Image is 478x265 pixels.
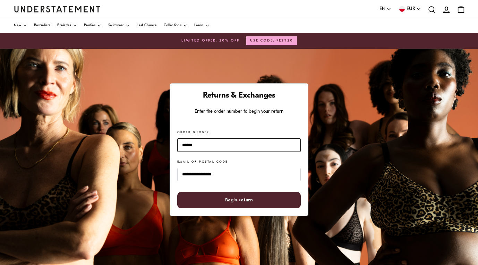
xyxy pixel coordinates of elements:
[398,5,421,13] button: EUR
[137,18,156,33] a: Last Chance
[108,18,130,33] a: Swimwear
[57,24,71,27] span: Bralettes
[177,91,301,101] h1: Returns & Exchanges
[246,36,297,45] button: USE CODE: FEST20
[14,6,101,12] a: Understatement Homepage
[379,5,385,13] span: EN
[181,38,239,44] span: LIMITED OFFER: 20% OFF
[177,192,301,208] button: Begin return
[177,160,228,164] label: Email or Postal Code
[14,36,464,45] a: LIMITED OFFER: 20% OFFUSE CODE: FEST20
[194,18,210,33] a: Learn
[14,18,27,33] a: New
[34,18,50,33] a: Bestsellers
[379,5,391,13] button: EN
[84,18,101,33] a: Panties
[34,24,50,27] span: Bestsellers
[57,18,77,33] a: Bralettes
[164,24,181,27] span: Collections
[84,24,95,27] span: Panties
[194,24,204,27] span: Learn
[164,18,187,33] a: Collections
[407,5,415,13] span: EUR
[177,130,210,135] label: Order Number
[108,24,124,27] span: Swimwear
[177,108,301,115] p: Enter the order number to begin your return
[137,24,156,27] span: Last Chance
[14,24,21,27] span: New
[225,192,253,208] span: Begin return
